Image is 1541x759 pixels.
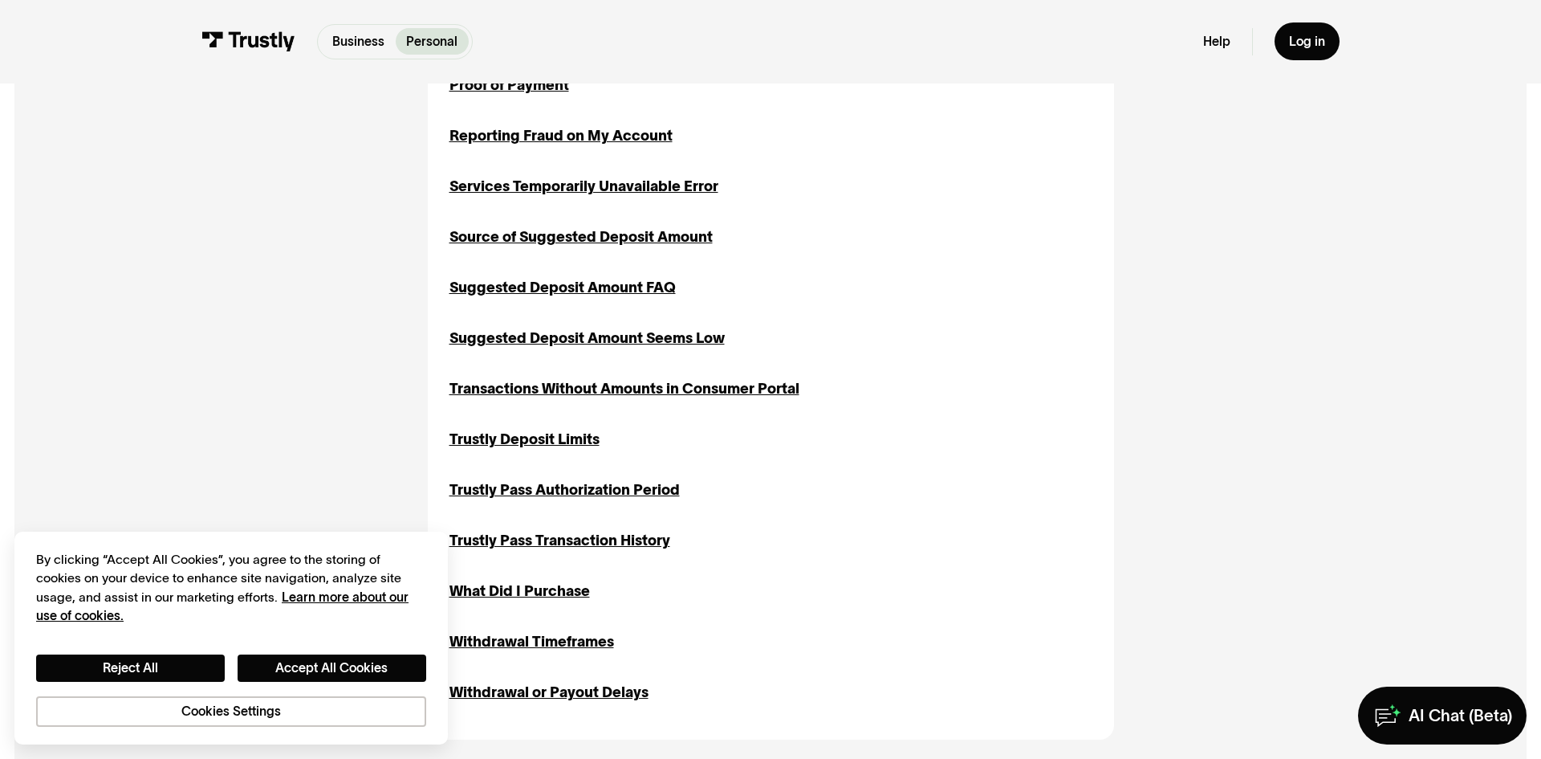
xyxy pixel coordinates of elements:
a: Personal [396,28,469,55]
a: Suggested Deposit Amount FAQ [449,277,676,299]
div: AI Chat (Beta) [1409,705,1512,726]
a: Services Temporarily Unavailable Error [449,176,718,198]
a: Transactions Without Amounts in Consumer Portal [449,378,799,400]
div: Privacy [36,550,426,727]
a: Business [322,28,396,55]
button: Accept All Cookies [238,655,426,682]
a: AI Chat (Beta) [1358,687,1527,745]
a: What Did I Purchase [449,581,590,602]
a: Trustly Pass Transaction History [449,530,670,552]
a: Help [1203,34,1230,50]
a: Trustly Deposit Limits [449,429,600,451]
a: Source of Suggested Deposit Amount [449,226,713,248]
a: Log in [1275,22,1340,60]
div: Cookie banner [14,532,448,745]
img: Trustly Logo [201,31,295,51]
p: Business [332,32,384,51]
div: By clicking “Accept All Cookies”, you agree to the storing of cookies on your device to enhance s... [36,550,426,626]
div: Log in [1289,34,1325,50]
button: Cookies Settings [36,696,426,727]
a: Trustly Pass Authorization Period [449,479,680,501]
a: Proof of Payment [449,75,569,96]
a: Suggested Deposit Amount Seems Low [449,328,725,349]
a: Withdrawal Timeframes [449,631,614,653]
a: Withdrawal or Payout Delays [449,682,649,704]
a: Reporting Fraud on My Account [449,125,673,147]
p: Personal [406,32,457,51]
button: Reject All [36,655,225,682]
